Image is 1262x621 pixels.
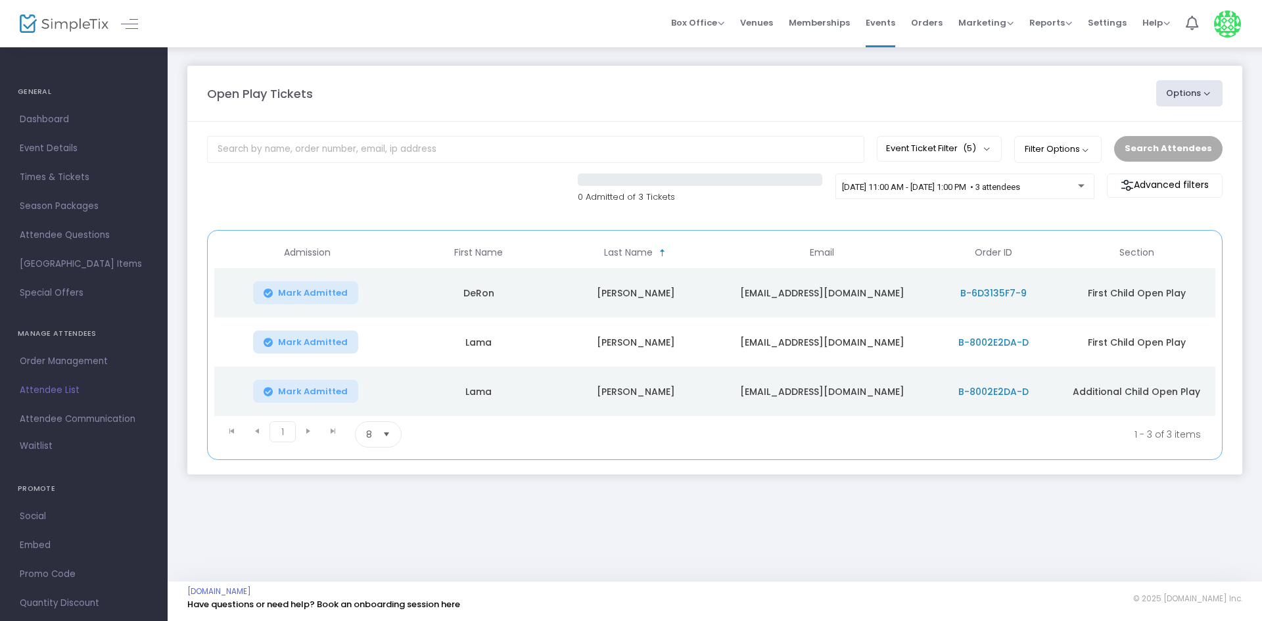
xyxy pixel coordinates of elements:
span: Events [866,6,895,39]
span: Attendee List [20,382,148,399]
td: DeRon [400,268,557,317]
span: Order ID [975,247,1012,258]
span: Sortable [657,248,668,258]
span: © 2025 [DOMAIN_NAME] Inc. [1133,593,1242,604]
td: [PERSON_NAME] [557,317,714,367]
td: [PERSON_NAME] [557,268,714,317]
p: 0 Admitted of 3 Tickets [578,191,822,204]
span: Mark Admitted [278,386,348,397]
span: 8 [366,428,372,441]
a: [DOMAIN_NAME] [187,586,251,597]
span: Waitlist [20,440,53,453]
span: Promo Code [20,566,148,583]
td: First Child Open Play [1058,317,1215,367]
span: Mark Admitted [278,288,348,298]
td: [PERSON_NAME] [557,367,714,416]
span: Settings [1088,6,1127,39]
span: Email [810,247,834,258]
h4: MANAGE ATTENDEES [18,321,150,347]
span: Admission [284,247,331,258]
button: Mark Admitted [253,281,358,304]
td: Lama [400,317,557,367]
input: Search by name, order number, email, ip address [207,136,864,163]
td: [EMAIL_ADDRESS][DOMAIN_NAME] [714,268,929,317]
span: Box Office [671,16,724,29]
span: Last Name [604,247,653,258]
h4: PROMOTE [18,476,150,502]
span: Memberships [789,6,850,39]
span: Times & Tickets [20,169,148,186]
span: First Name [454,247,503,258]
td: [EMAIL_ADDRESS][DOMAIN_NAME] [714,317,929,367]
button: Options [1156,80,1223,106]
span: (5) [963,143,976,154]
button: Filter Options [1014,136,1102,162]
td: First Child Open Play [1058,268,1215,317]
h4: GENERAL [18,79,150,105]
kendo-pager-info: 1 - 3 of 3 items [532,421,1201,448]
td: Additional Child Open Play [1058,367,1215,416]
span: Social [20,508,148,525]
button: Event Ticket Filter(5) [877,136,1002,161]
td: [EMAIL_ADDRESS][DOMAIN_NAME] [714,367,929,416]
span: Reports [1029,16,1072,29]
span: Season Packages [20,198,148,215]
span: Section [1119,247,1154,258]
span: Help [1142,16,1170,29]
span: Dashboard [20,111,148,128]
span: Quantity Discount [20,595,148,612]
button: Mark Admitted [253,331,358,354]
m-button: Advanced filters [1107,173,1223,198]
button: Select [377,422,396,447]
span: [DATE] 11:00 AM - [DATE] 1:00 PM • 3 attendees [842,182,1020,192]
span: B-8002E2DA-D [958,336,1029,349]
span: Mark Admitted [278,337,348,348]
span: Orders [911,6,943,39]
span: Event Details [20,140,148,157]
a: Have questions or need help? Book an onboarding session here [187,598,460,610]
m-panel-title: Open Play Tickets [207,85,313,103]
span: Order Management [20,353,148,370]
span: [GEOGRAPHIC_DATA] Items [20,256,148,273]
span: B-6D3135F7-9 [960,287,1027,300]
span: Attendee Questions [20,227,148,244]
span: Page 1 [269,421,296,442]
span: B-8002E2DA-D [958,385,1029,398]
span: Marketing [958,16,1014,29]
td: Lama [400,367,557,416]
span: Venues [740,6,773,39]
span: Attendee Communication [20,411,148,428]
button: Mark Admitted [253,380,358,403]
div: Data table [214,237,1215,416]
img: filter [1121,179,1134,192]
span: Embed [20,537,148,554]
span: Special Offers [20,285,148,302]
